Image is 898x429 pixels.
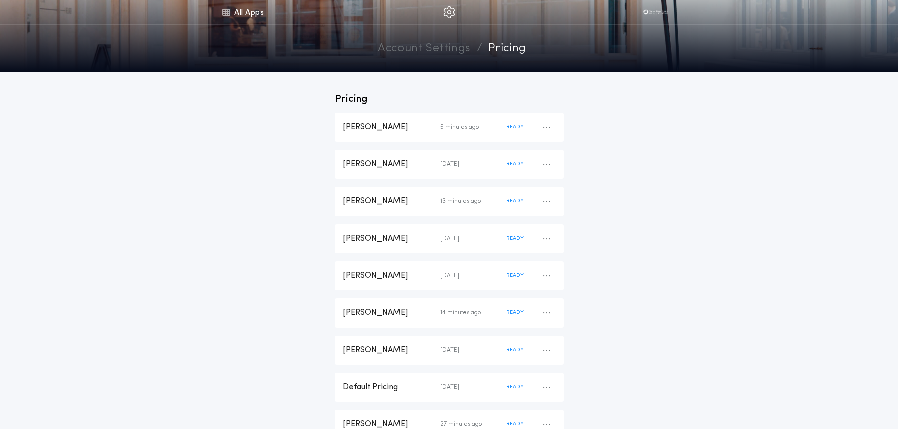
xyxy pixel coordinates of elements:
div: [PERSON_NAME] [343,270,440,281]
div: [DATE] [440,346,506,354]
img: vs-icon [640,7,670,17]
div: READY [506,420,556,429]
div: READY [506,160,556,169]
div: READY [506,383,556,392]
a: pricing [488,40,526,58]
div: 14 minutes ago [440,309,506,317]
div: 27 minutes ago [440,420,506,428]
div: [DATE] [440,160,506,168]
div: [PERSON_NAME] [343,307,440,318]
div: [PERSON_NAME] [343,159,440,170]
div: Default Pricing [343,382,440,393]
button: [PERSON_NAME][DATE]READY [335,336,564,365]
div: [PERSON_NAME] [343,122,440,133]
div: READY [506,123,556,132]
a: Account Settings [378,40,471,58]
button: [PERSON_NAME][DATE]READY [335,150,564,179]
button: [PERSON_NAME]14 minutes agoREADY [335,298,564,328]
div: READY [506,272,556,280]
div: [DATE] [440,272,506,280]
div: READY [506,346,556,355]
div: READY [506,309,556,317]
div: [DATE] [440,235,506,243]
div: [PERSON_NAME] [343,233,440,244]
button: [PERSON_NAME]13 minutes agoREADY [335,187,564,216]
button: [PERSON_NAME][DATE]READY [335,224,564,253]
div: [DATE] [440,383,506,391]
div: [PERSON_NAME] [343,196,440,207]
div: 5 minutes ago [440,123,506,131]
p: Pricing [335,92,564,106]
div: 13 minutes ago [440,197,506,205]
button: [PERSON_NAME][DATE]READY [335,261,564,290]
button: Default Pricing[DATE]READY [335,373,564,402]
button: [PERSON_NAME]5 minutes agoREADY [335,113,564,142]
div: READY [506,197,556,206]
img: img [443,6,455,18]
p: / [477,40,482,58]
div: READY [506,235,556,243]
div: [PERSON_NAME] [343,345,440,356]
